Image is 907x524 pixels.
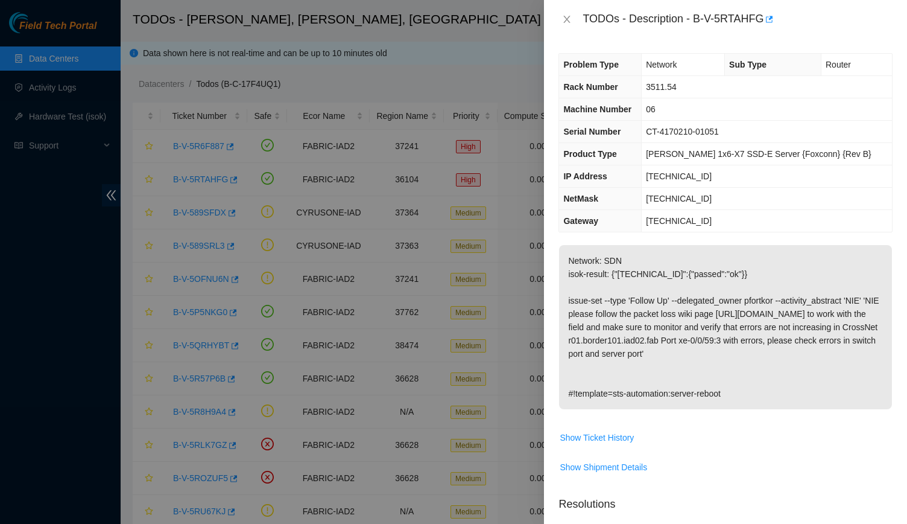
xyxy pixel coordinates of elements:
[646,149,871,159] span: [PERSON_NAME] 1x6-X7 SSD-E Server {Foxconn} {Rev B}
[563,149,616,159] span: Product Type
[559,428,634,447] button: Show Ticket History
[646,82,677,92] span: 3511.54
[563,82,618,92] span: Rack Number
[646,127,719,136] span: CT-4170210-01051
[558,14,575,25] button: Close
[563,60,619,69] span: Problem Type
[646,171,712,181] span: [TECHNICAL_ID]
[646,104,656,114] span: 06
[563,104,631,114] span: Machine Number
[558,487,893,513] p: Resolutions
[646,194,712,203] span: [TECHNICAL_ID]
[563,194,598,203] span: NetMask
[563,216,598,226] span: Gateway
[646,60,677,69] span: Network
[729,60,766,69] span: Sub Type
[559,458,648,477] button: Show Shipment Details
[563,127,621,136] span: Serial Number
[560,431,634,444] span: Show Ticket History
[562,14,572,24] span: close
[560,461,647,474] span: Show Shipment Details
[583,10,893,29] div: TODOs - Description - B-V-5RTAHFG
[563,171,607,181] span: IP Address
[646,216,712,226] span: [TECHNICAL_ID]
[826,60,851,69] span: Router
[559,245,892,409] p: Network: SDN isok-result: {"[TECHNICAL_ID]":{"passed":"ok"}} issue-set --type 'Follow Up' --deleg...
